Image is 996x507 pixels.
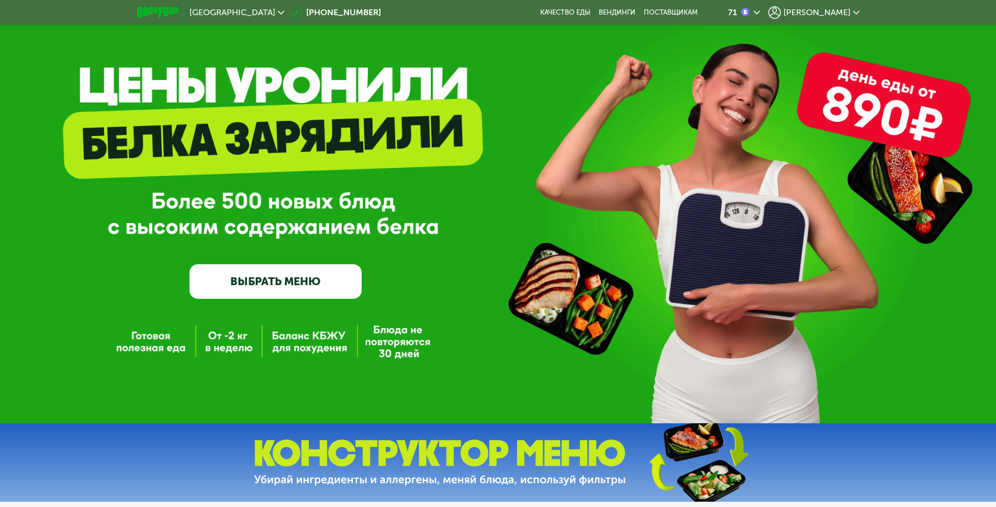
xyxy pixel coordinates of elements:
a: ВЫБРАТЬ МЕНЮ [189,264,362,299]
a: [PHONE_NUMBER] [289,6,381,19]
a: Качество еды [540,8,590,17]
span: [PERSON_NAME] [784,8,850,17]
a: Вендинги [599,8,635,17]
div: 71 [728,8,737,17]
span: [GEOGRAPHIC_DATA] [189,8,275,17]
div: поставщикам [644,8,698,17]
